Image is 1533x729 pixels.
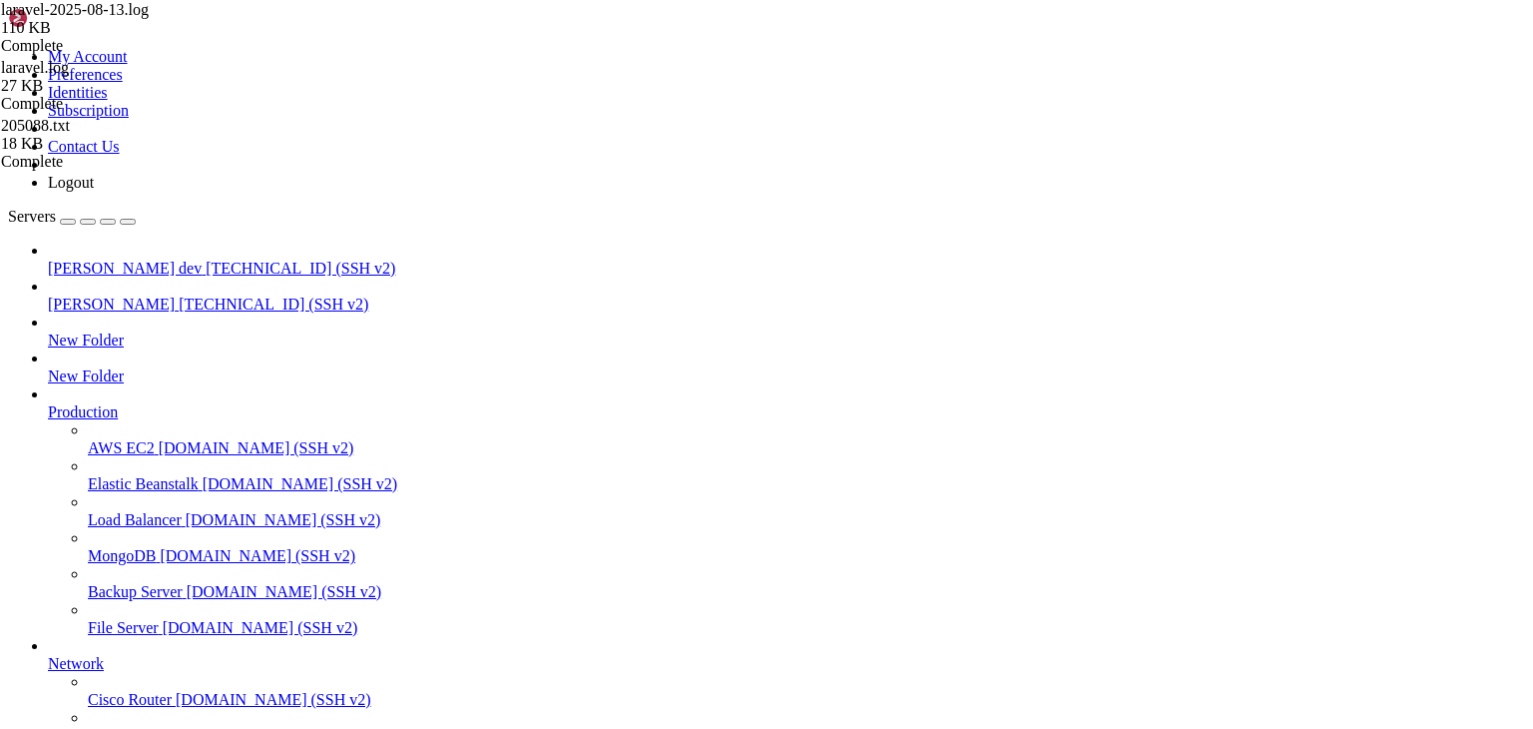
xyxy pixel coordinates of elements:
[1,95,201,113] div: Complete
[1,37,201,55] div: Complete
[1,117,201,153] span: 205088.txt
[1,135,201,153] div: 18 KB
[1,77,201,95] div: 27 KB
[1,117,70,134] span: 205088.txt
[1,59,69,76] span: laravel.log
[1,153,201,171] div: Complete
[1,1,201,37] span: laravel-2025-08-13.log
[1,19,201,37] div: 110 KB
[1,59,201,95] span: laravel.log
[1,1,149,18] span: laravel-2025-08-13.log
